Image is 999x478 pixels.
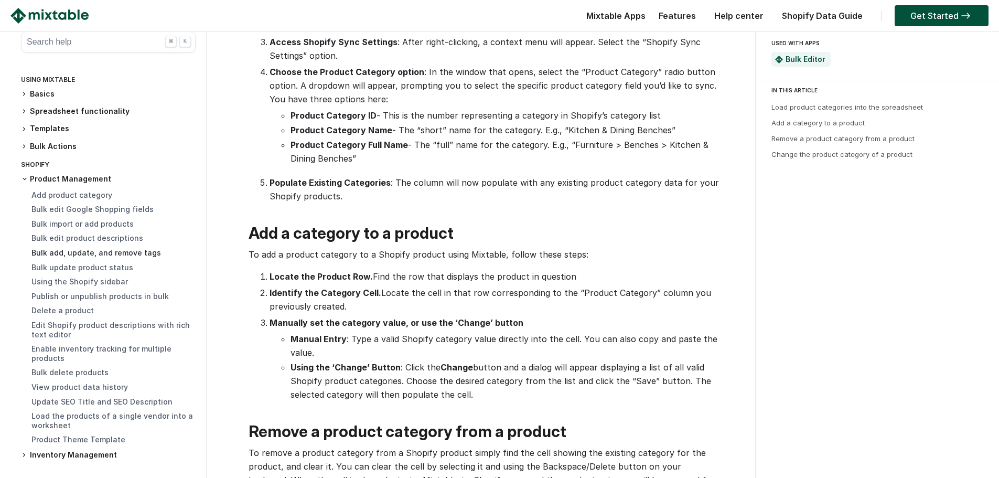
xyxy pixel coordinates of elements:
p: : After right-clicking, a context menu will appear. Select the “Shopify Sync Settings” option. [270,35,724,62]
div: Shopify [21,158,196,174]
h3: Basics [21,89,196,100]
img: Mixtable logo [10,8,89,24]
li: - The “short” name for the category. E.g., “Kitchen & Dining Benches” [291,123,724,137]
div: USED WITH APPS [771,37,979,49]
strong: Locate the Product Row. [270,271,373,282]
img: arrow-right.svg [959,13,973,19]
a: Remove a product category from a product [771,134,915,143]
a: Load product categories into the spreadsheet [771,103,923,111]
h3: Templates [21,123,196,134]
button: Search help ⌘ K [21,31,196,52]
strong: Access Shopify Sync Settings [270,37,398,47]
p: : In the window that opens, select the “Product Category” radio button option. A dropdown will ap... [270,65,724,106]
a: Help center [709,10,769,21]
a: Enable inventory tracking for multiple products [31,344,171,363]
p: : The column will now populate with any existing product category data for your Shopify products. [270,176,724,203]
strong: Identify the Category Cell. [270,288,381,298]
li: : Click the button and a dialog will appear displaying a list of all valid Shopify product catego... [291,360,724,401]
a: View product data history [31,383,128,391]
a: Publish or unpublish products in bulk [31,292,169,301]
strong: Manually set the category value, or use the ‘Change’ button [270,317,523,328]
a: Bulk Editor [786,55,825,63]
a: Bulk import or add products [31,219,134,228]
h3: Inventory Management [21,450,196,461]
strong: Product Category Name [291,125,392,135]
li: - The “full” name for the category. E.g., “Furniture > Benches > Kitchen & Dining Benches” [291,138,724,165]
h3: Spreadsheet functionality [21,106,196,117]
a: Using the Shopify sidebar [31,277,128,286]
h3: Bulk Actions [21,141,196,152]
a: Update SEO Title and SEO Description [31,397,173,406]
div: Using Mixtable [21,73,196,89]
a: Edit Shopify product descriptions with rich text editor [31,321,190,339]
a: Change the product category of a product [771,150,912,158]
div: IN THIS ARTICLE [771,86,990,95]
div: Mixtable Apps [581,8,646,29]
a: Bulk edit product descriptions [31,233,143,242]
strong: Manual Entry [291,334,347,344]
a: Bulk add, update, and remove tags [31,248,161,257]
strong: Using the ‘Change’ Button [291,362,401,373]
strong: Populate Existing Categories [270,177,391,188]
a: Bulk delete products [31,368,109,377]
div: K [179,36,191,47]
p: Find the row that displays the product in question [270,270,724,283]
a: Features [653,10,701,21]
p: Locate the cell in that row corresponding to the “Product Category” column you previously created. [270,286,724,313]
a: Bulk edit Google Shopping fields [31,205,154,214]
a: Delete a product [31,306,94,315]
a: Bulk update product status [31,263,133,272]
a: Load the products of a single vendor into a worksheet [31,411,193,430]
a: Product Theme Template [31,435,125,444]
h2: Remove a product category from a product [249,422,724,441]
strong: Product Category ID [291,110,377,121]
a: Add a category to a product [771,119,865,127]
a: Add product category [31,190,112,199]
strong: Change [441,362,473,373]
h3: Product Management [21,174,196,184]
div: ⌘ [165,36,177,47]
strong: Product Category Full Name [291,140,408,150]
strong: Choose the Product Category option [270,67,424,77]
li: - This is the number representing a category in Shopify’s category list [291,109,724,122]
p: To add a product category to a Shopify product using Mixtable, follow these steps: [249,248,724,261]
h2: Add a category to a product [249,224,724,242]
img: Mixtable Spreadsheet Bulk Editor App [775,56,783,63]
li: : Type a valid Shopify category value directly into the cell. You can also copy and paste the value. [291,332,724,359]
a: Shopify Data Guide [777,10,868,21]
a: Get Started [895,5,989,26]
